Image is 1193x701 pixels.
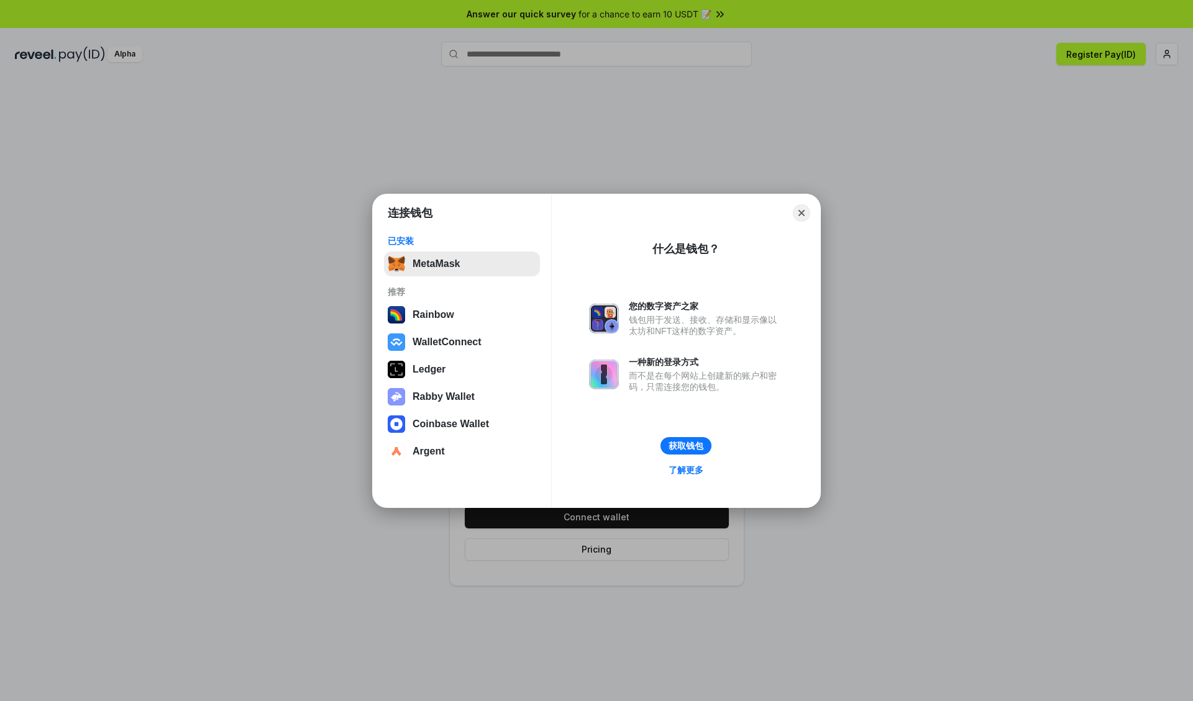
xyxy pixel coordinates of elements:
[629,356,783,368] div: 一种新的登录方式
[388,255,405,273] img: svg+xml,%3Csvg%20fill%3D%22none%22%20height%3D%2233%22%20viewBox%3D%220%200%2035%2033%22%20width%...
[388,361,405,378] img: svg+xml,%3Csvg%20xmlns%3D%22http%3A%2F%2Fwww.w3.org%2F2000%2Fsvg%22%20width%3D%2228%22%20height%3...
[629,314,783,337] div: 钱包用于发送、接收、存储和显示像以太坊和NFT这样的数字资产。
[384,412,540,436] button: Coinbase Wallet
[384,384,540,409] button: Rabby Wallet
[388,206,432,220] h1: 连接钱包
[660,437,711,455] button: 获取钱包
[413,391,475,402] div: Rabby Wallet
[413,337,482,348] div: WalletConnect
[388,306,405,323] img: svg+xml,%3Csvg%20width%3D%22120%22%20height%3D%22120%22%20viewBox%3D%220%200%20120%20120%22%20fil...
[413,258,460,269] div: MetaMask
[384,439,540,464] button: Argent
[629,370,783,392] div: 而不是在每个网站上创建新的账户和密码，只需连接您的钱包。
[413,446,445,457] div: Argent
[384,251,540,276] button: MetaMask
[589,360,619,389] img: svg+xml,%3Csvg%20xmlns%3D%22http%3A%2F%2Fwww.w3.org%2F2000%2Fsvg%22%20fill%3D%22none%22%20viewBox...
[384,330,540,355] button: WalletConnect
[589,304,619,333] img: svg+xml,%3Csvg%20xmlns%3D%22http%3A%2F%2Fwww.w3.org%2F2000%2Fsvg%22%20fill%3D%22none%22%20viewBox...
[388,333,405,351] img: svg+xml,%3Csvg%20width%3D%2228%22%20height%3D%2228%22%20viewBox%3D%220%200%2028%2028%22%20fill%3D...
[413,418,489,430] div: Coinbase Wallet
[384,302,540,327] button: Rainbow
[661,462,711,478] a: 了解更多
[669,464,703,476] div: 了解更多
[413,364,446,375] div: Ledger
[388,235,536,246] div: 已安装
[669,440,703,451] div: 获取钱包
[384,357,540,382] button: Ledger
[413,309,454,320] div: Rainbow
[388,388,405,405] img: svg+xml,%3Csvg%20xmlns%3D%22http%3A%2F%2Fwww.w3.org%2F2000%2Fsvg%22%20fill%3D%22none%22%20viewBox...
[388,286,536,297] div: 推荐
[388,443,405,460] img: svg+xml,%3Csvg%20width%3D%2228%22%20height%3D%2228%22%20viewBox%3D%220%200%2028%2028%22%20fill%3D...
[388,415,405,433] img: svg+xml,%3Csvg%20width%3D%2228%22%20height%3D%2228%22%20viewBox%3D%220%200%2028%2028%22%20fill%3D...
[793,204,810,222] button: Close
[652,242,720,256] div: 什么是钱包？
[629,301,783,312] div: 您的数字资产之家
